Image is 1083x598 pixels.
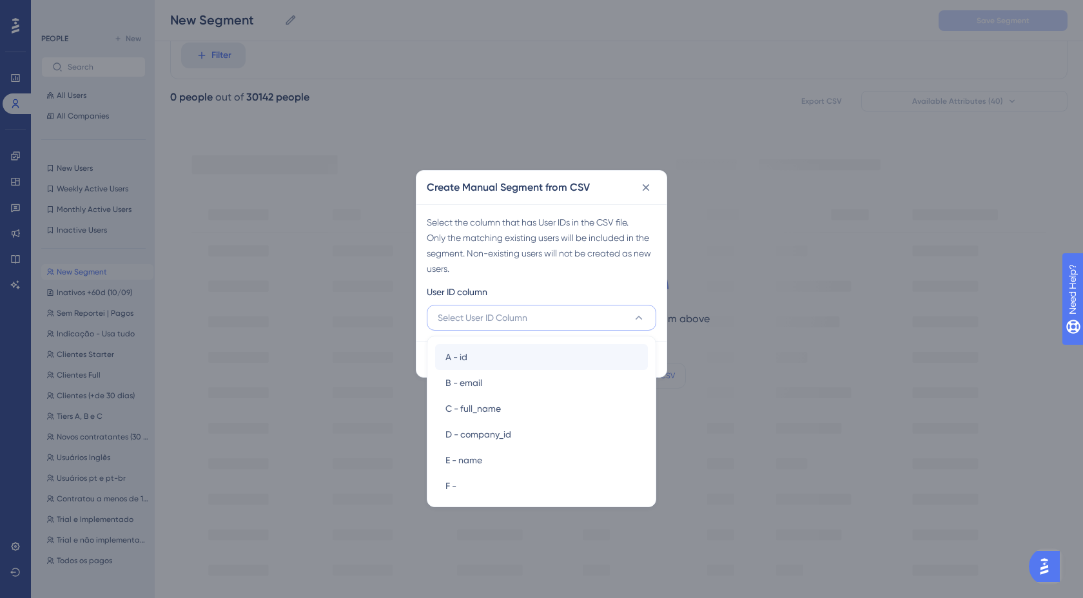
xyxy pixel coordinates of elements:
[445,452,482,468] span: E - name
[445,375,482,391] span: B - email
[445,478,456,494] span: F -
[1029,547,1068,586] iframe: UserGuiding AI Assistant Launcher
[445,427,511,442] span: D - company_id
[427,284,487,300] span: User ID column
[427,180,590,195] h2: Create Manual Segment from CSV
[30,3,81,19] span: Need Help?
[427,215,656,276] div: Select the column that has User IDs in the CSV file. Only the matching existing users will be inc...
[438,310,527,325] span: Select User ID Column
[445,349,467,365] span: A - id
[445,401,501,416] span: C - full_name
